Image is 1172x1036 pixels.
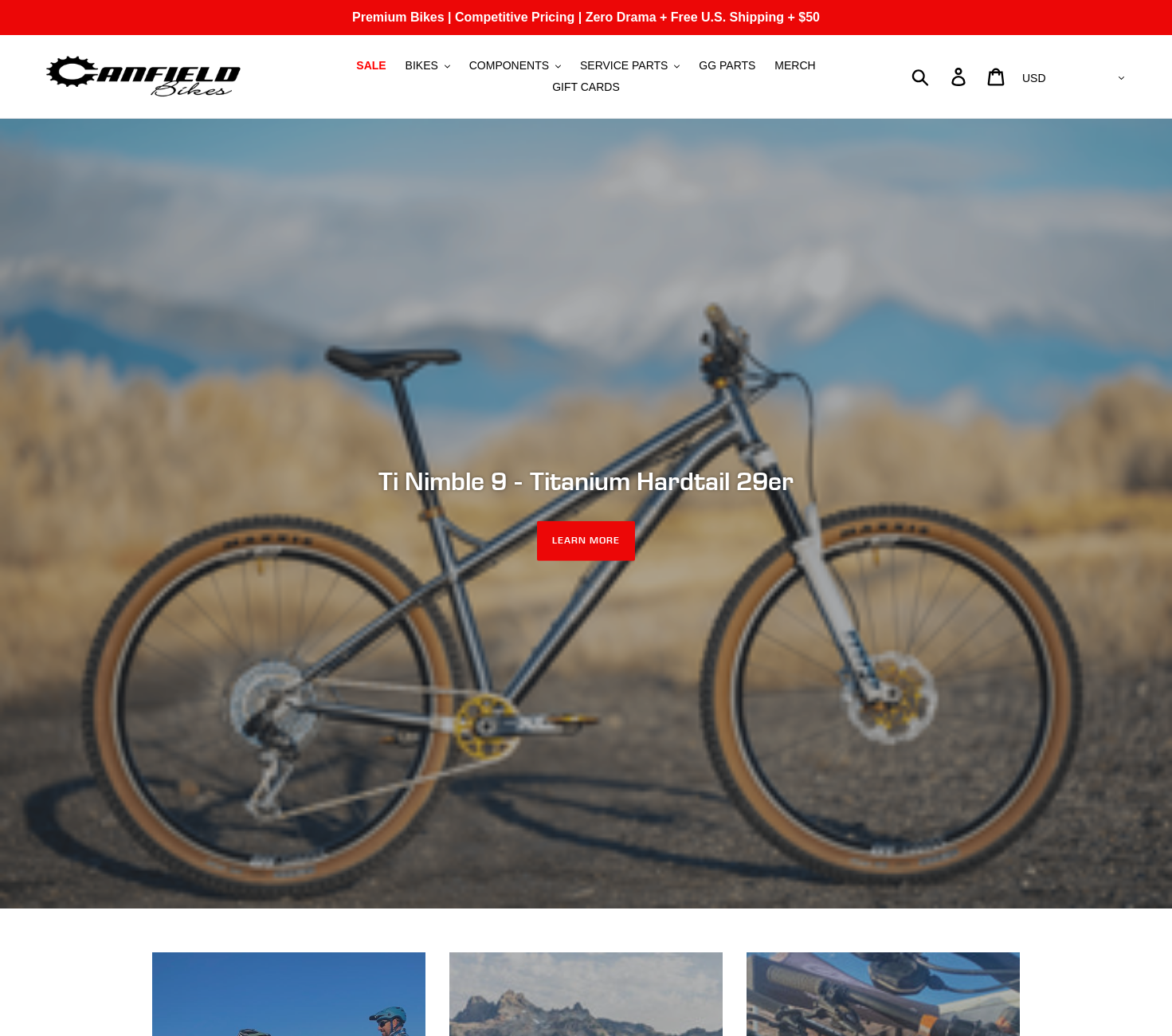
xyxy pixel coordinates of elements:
[406,59,438,73] span: BIKES
[152,466,1021,496] h2: Ti Nimble 9 - Titanium Hardtail 29er
[920,59,961,94] input: Search
[691,55,763,77] a: GG PARTS
[766,55,823,77] a: MERCH
[469,59,549,73] span: COMPONENTS
[356,59,386,73] span: SALE
[348,55,394,77] a: SALE
[544,77,628,98] a: GIFT CARDS
[398,55,458,77] button: BIKES
[580,59,668,73] span: SERVICE PARTS
[461,55,569,77] button: COMPONENTS
[572,55,688,77] button: SERVICE PARTS
[552,80,620,94] span: GIFT CARDS
[699,59,755,73] span: GG PARTS
[44,52,243,102] img: Canfield Bikes
[537,521,635,561] a: LEARN MORE
[774,59,815,73] span: MERCH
